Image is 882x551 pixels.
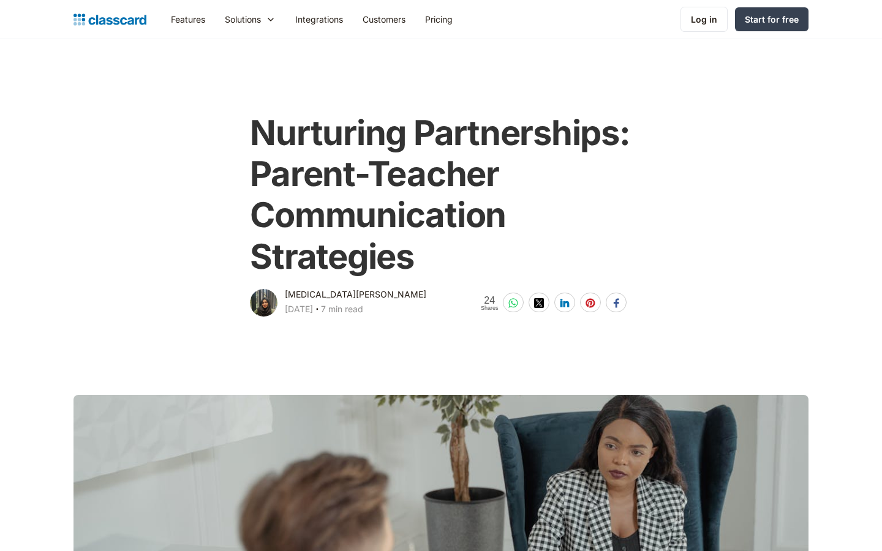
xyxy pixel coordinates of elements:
[250,113,631,277] h1: Nurturing Partnerships: Parent-Teacher Communication Strategies
[215,6,285,33] div: Solutions
[534,298,544,308] img: twitter-white sharing button
[481,305,499,311] span: Shares
[321,302,363,317] div: 7 min read
[481,295,499,305] span: 24
[161,6,215,33] a: Features
[313,302,321,319] div: ‧
[691,13,717,26] div: Log in
[285,302,313,317] div: [DATE]
[285,6,353,33] a: Integrations
[415,6,462,33] a: Pricing
[73,11,146,28] a: home
[745,13,799,26] div: Start for free
[735,7,809,31] a: Start for free
[353,6,415,33] a: Customers
[560,298,570,308] img: linkedin-white sharing button
[611,298,621,308] img: facebook-white sharing button
[586,298,595,308] img: pinterest-white sharing button
[285,287,426,302] div: [MEDICAL_DATA][PERSON_NAME]
[680,7,728,32] a: Log in
[225,13,261,26] div: Solutions
[508,298,518,308] img: whatsapp-white sharing button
